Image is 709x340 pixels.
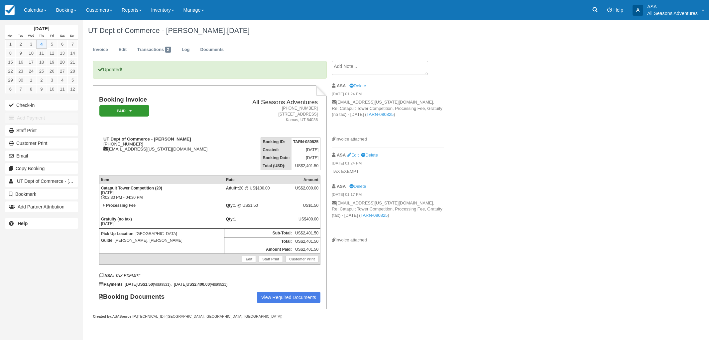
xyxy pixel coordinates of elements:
[47,49,57,58] a: 12
[67,58,78,67] a: 21
[16,40,26,49] a: 2
[224,237,294,245] th: Total:
[295,186,318,196] div: US$2,000.00
[132,43,176,56] a: Transactions2
[26,85,36,94] a: 8
[295,217,318,227] div: US$400.00
[93,314,326,319] div: ASA [TECHNICAL_ID] ([GEOGRAPHIC_DATA], [GEOGRAPHIC_DATA], [GEOGRAPHIC_DATA])
[257,292,321,303] a: View Required Documents
[99,282,320,287] div: : [DATE] (visa ), [DATE] (visa )
[47,58,57,67] a: 19
[236,99,318,106] h2: All Seasons Adventures
[16,67,26,76] a: 23
[177,43,195,56] a: Log
[332,91,444,99] em: [DATE] 01:24 PM
[26,49,36,58] a: 10
[101,186,162,190] strong: Catapult Tower Competition (20)
[99,293,171,300] strong: Booking Documents
[67,85,78,94] a: 12
[67,49,78,58] a: 14
[226,203,234,208] strong: Qty
[16,58,26,67] a: 16
[292,146,320,154] td: [DATE]
[16,85,26,94] a: 7
[16,76,26,85] a: 30
[227,26,250,35] span: [DATE]
[261,138,292,146] th: Booking ID:
[5,49,16,58] a: 8
[93,61,326,79] p: Updated!
[332,200,444,237] p: [EMAIL_ADDRESS][US_STATE][DOMAIN_NAME], Re: Catapult Tower Competition, Processing Fee, Gratuity ...
[332,192,444,199] em: [DATE] 01:17 PM
[57,58,67,67] a: 20
[347,153,359,158] a: Edit
[224,245,294,254] th: Amount Paid:
[57,40,67,49] a: 6
[93,314,112,318] strong: Created by:
[647,10,698,17] p: All Seasons Adventures
[332,161,444,168] em: [DATE] 01:24 PM
[99,105,147,117] a: Paid
[5,5,15,15] img: checkfront-main-nav-mini-logo.png
[332,237,444,243] div: Invoice attached
[5,113,78,123] button: Add Payment
[16,49,26,58] a: 9
[5,189,78,199] button: Bookmark
[67,32,78,40] th: Sun
[106,203,136,208] strong: Processing Fee
[259,256,283,262] a: Staff Print
[115,273,140,278] em: TAX EXEMPT
[224,201,294,215] td: 1 @ US$1.50
[360,213,388,218] a: TARN-080825
[261,146,292,154] th: Created:
[224,175,294,184] th: Rate
[88,43,113,56] a: Invoice
[186,282,210,287] strong: US$2,400.00
[633,5,643,16] div: A
[165,47,171,53] span: 2
[57,76,67,85] a: 4
[292,154,320,162] td: [DATE]
[36,76,47,85] a: 2
[5,218,78,229] a: Help
[99,215,224,228] td: [DATE]
[5,151,78,161] button: Email
[26,58,36,67] a: 17
[99,96,233,103] h1: Booking Invoice
[99,184,224,201] td: [DATE] 02:30 PM - 04:30 PM
[5,100,78,111] button: Check-in
[67,76,78,85] a: 5
[99,175,224,184] th: Item
[361,153,378,158] a: Delete
[613,7,623,13] span: Help
[36,40,47,49] a: 4
[349,83,366,88] a: Delete
[16,32,26,40] th: Tue
[5,58,16,67] a: 15
[67,67,78,76] a: 28
[236,106,318,123] address: [PHONE_NUMBER] [STREET_ADDRESS] Kamas, UT 84036
[337,153,346,158] strong: ASA
[101,217,132,221] strong: Gratuity (no tax)
[647,3,698,10] p: ASA
[286,256,318,262] a: Customer Print
[99,282,123,287] strong: Payments
[224,215,294,228] td: 1
[5,138,78,149] a: Customer Print
[5,85,16,94] a: 6
[18,221,28,226] b: Help
[34,26,49,31] strong: [DATE]
[261,162,292,170] th: Total (USD):
[5,125,78,136] a: Staff Print
[332,99,444,136] p: [EMAIL_ADDRESS][US_STATE][DOMAIN_NAME], Re: Catapult Tower Competition, Processing Fee, Gratuity ...
[218,282,226,286] small: 9521
[36,32,47,40] th: Thu
[101,238,112,243] strong: Guide
[103,137,191,142] strong: UT Dept of Commerce - [PERSON_NAME]
[261,154,292,162] th: Booking Date:
[101,230,222,237] p: : [GEOGRAPHIC_DATA]
[57,32,67,40] th: Sat
[114,43,132,56] a: Edit
[294,229,320,237] td: US$2,401.50
[332,169,444,175] p: TAX EXEMPT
